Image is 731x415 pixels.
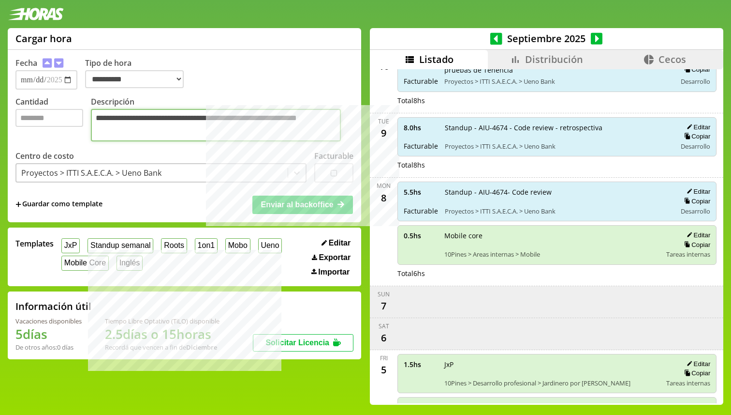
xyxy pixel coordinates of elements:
[444,231,660,240] span: Mobile core
[329,239,351,247] span: Editar
[502,32,591,45] span: Septiembre 2025
[61,256,109,271] button: Mobile Core
[252,196,353,214] button: Enviar al backoffice
[379,322,389,330] div: Sat
[684,187,710,196] button: Editar
[377,182,391,190] div: Mon
[444,360,660,369] span: JxP
[61,238,80,253] button: JxP
[681,241,710,249] button: Copiar
[21,168,161,178] div: Proyectos > ITTI S.A.E.C.A. > Ueno Bank
[15,109,83,127] input: Cantidad
[376,362,392,378] div: 5
[265,338,329,347] span: Solicitar Licencia
[105,343,219,352] div: Recordá que vencen a fin de
[404,206,438,215] span: Facturable
[445,207,670,215] span: Proyectos > ITTI S.A.E.C.A. > Ueno Bank
[15,199,102,210] span: +Guardar como template
[117,256,143,271] button: Inglés
[666,379,710,387] span: Tareas internas
[397,96,717,105] div: Total 8 hs
[261,200,333,209] span: Enviar al backoffice
[397,269,717,278] div: Total 6 hs
[8,8,64,20] img: logotipo
[376,330,392,346] div: 6
[195,238,218,253] button: 1on1
[684,231,710,239] button: Editar
[318,268,350,277] span: Importar
[15,58,37,68] label: Fecha
[370,69,723,403] div: scrollable content
[681,207,710,215] span: Desarrollo
[445,142,670,151] span: Proyectos > ITTI S.A.E.C.A. > Ueno Bank
[684,360,710,368] button: Editar
[681,77,710,86] span: Desarrollo
[85,58,191,90] label: Tipo de hora
[225,238,250,253] button: Mobo
[105,317,219,325] div: Tiempo Libre Optativo (TiLO) disponible
[15,317,82,325] div: Vacaciones disponibles
[15,300,91,313] h2: Información útil
[658,53,686,66] span: Cecos
[404,231,438,240] span: 0.5 hs
[15,32,72,45] h1: Cargar hora
[404,403,438,413] span: 1.0 hs
[419,53,453,66] span: Listado
[404,187,438,197] span: 5.5 hs
[376,190,392,205] div: 8
[88,238,153,253] button: Standup semanal
[681,369,710,377] button: Copiar
[445,123,670,132] span: Standup - AIU-4674 - Code review - retrospectiva
[378,117,389,125] div: Tue
[15,238,54,249] span: Templates
[319,253,351,262] span: Exportar
[15,343,82,352] div: De otros años: 0 días
[186,343,217,352] b: Diciembre
[85,70,184,88] select: Tipo de hora
[525,53,583,66] span: Distribución
[253,334,353,352] button: Solicitar Licencia
[404,123,438,132] span: 8.0 hs
[380,354,388,362] div: Fri
[444,77,670,86] span: Proyectos > ITTI S.A.E.C.A. > Ueno Bank
[681,132,710,140] button: Copiar
[314,151,353,161] label: Facturable
[15,96,91,144] label: Cantidad
[161,238,187,253] button: Roots
[666,250,710,259] span: Tareas internas
[445,187,670,197] span: Standup - AIU-4674- Code review
[444,403,660,413] span: Standup semanal
[681,65,710,74] button: Copiar
[258,238,282,253] button: Ueno
[444,379,660,387] span: 10Pines > Desarrollo profesional > Jardinero por [PERSON_NAME]
[404,141,438,151] span: Facturable
[376,298,392,314] div: 7
[105,325,219,343] h1: 2.5 días o 15 horas
[681,197,710,205] button: Copiar
[15,151,74,161] label: Centro de costo
[404,360,438,369] span: 1.5 hs
[309,253,353,262] button: Exportar
[681,142,710,151] span: Desarrollo
[444,250,660,259] span: 10Pines > Areas internas > Mobile
[378,290,390,298] div: Sun
[15,325,82,343] h1: 5 días
[376,125,392,141] div: 9
[684,123,710,131] button: Editar
[91,96,353,144] label: Descripción
[397,160,717,169] div: Total 8 hs
[404,77,438,86] span: Facturable
[684,403,710,412] button: Editar
[319,238,353,248] button: Editar
[91,109,341,141] textarea: Descripción
[15,199,21,210] span: +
